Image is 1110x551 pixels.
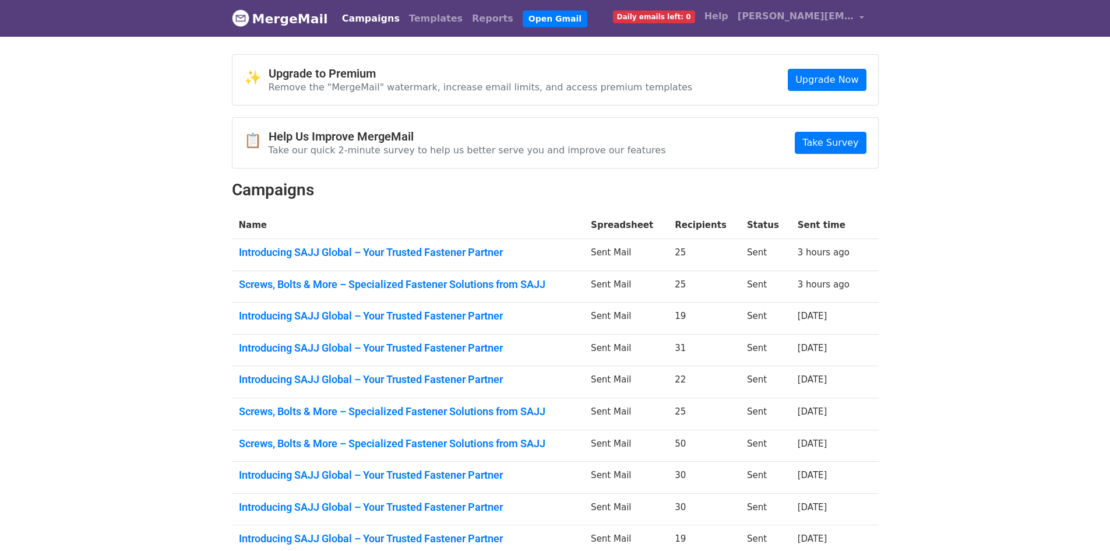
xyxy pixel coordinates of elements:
[239,501,577,514] a: Introducing SAJJ Global – Your Trusted Fastener Partner
[798,534,827,544] a: [DATE]
[798,502,827,513] a: [DATE]
[584,462,668,494] td: Sent Mail
[584,493,668,525] td: Sent Mail
[584,271,668,303] td: Sent Mail
[584,239,668,271] td: Sent Mail
[337,7,404,30] a: Campaigns
[467,7,518,30] a: Reports
[798,438,827,449] a: [DATE]
[269,129,666,143] h4: Help Us Improve MergeMail
[269,66,693,80] h4: Upgrade to Premium
[668,239,740,271] td: 25
[700,5,733,28] a: Help
[239,373,577,386] a: Introducing SAJJ Global – Your Trusted Fastener Partner
[239,469,577,482] a: Introducing SAJJ Global – Your Trusted Fastener Partner
[668,493,740,525] td: 30
[740,239,791,271] td: Sent
[740,271,791,303] td: Sent
[584,398,668,430] td: Sent Mail
[668,271,740,303] td: 25
[740,334,791,366] td: Sent
[740,493,791,525] td: Sent
[584,366,668,398] td: Sent Mail
[668,430,740,462] td: 50
[404,7,467,30] a: Templates
[239,437,577,450] a: Screws, Bolts & More – Specialized Fastener Solutions from SAJJ
[795,132,866,154] a: Take Survey
[798,311,827,321] a: [DATE]
[668,212,740,239] th: Recipients
[798,279,850,290] a: 3 hours ago
[740,366,791,398] td: Sent
[239,532,577,545] a: Introducing SAJJ Global – Your Trusted Fastener Partner
[269,144,666,156] p: Take our quick 2-minute survey to help us better serve you and improve our features
[523,10,587,27] a: Open Gmail
[239,246,577,259] a: Introducing SAJJ Global – Your Trusted Fastener Partner
[584,303,668,335] td: Sent Mail
[608,5,700,28] a: Daily emails left: 0
[740,398,791,430] td: Sent
[740,212,791,239] th: Status
[738,9,854,23] span: [PERSON_NAME][EMAIL_ADDRESS][DOMAIN_NAME]
[668,303,740,335] td: 19
[788,69,866,91] a: Upgrade Now
[798,406,827,417] a: [DATE]
[798,247,850,258] a: 3 hours ago
[668,462,740,494] td: 30
[733,5,869,32] a: [PERSON_NAME][EMAIL_ADDRESS][DOMAIN_NAME]
[239,310,577,322] a: Introducing SAJJ Global – Your Trusted Fastener Partner
[239,342,577,355] a: Introducing SAJJ Global – Your Trusted Fastener Partner
[584,430,668,462] td: Sent Mail
[668,334,740,366] td: 31
[613,10,695,23] span: Daily emails left: 0
[791,212,863,239] th: Sent time
[269,81,693,93] p: Remove the "MergeMail" watermark, increase email limits, and access premium templates
[798,470,827,480] a: [DATE]
[239,405,577,418] a: Screws, Bolts & More – Specialized Fastener Solutions from SAJJ
[668,398,740,430] td: 25
[244,132,269,149] span: 📋
[740,430,791,462] td: Sent
[584,334,668,366] td: Sent Mail
[232,180,879,200] h2: Campaigns
[244,69,269,86] span: ✨
[232,212,584,239] th: Name
[798,343,827,353] a: [DATE]
[798,374,827,385] a: [DATE]
[740,303,791,335] td: Sent
[232,9,249,27] img: MergeMail logo
[232,6,328,31] a: MergeMail
[740,462,791,494] td: Sent
[239,278,577,291] a: Screws, Bolts & More – Specialized Fastener Solutions from SAJJ
[584,212,668,239] th: Spreadsheet
[668,366,740,398] td: 22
